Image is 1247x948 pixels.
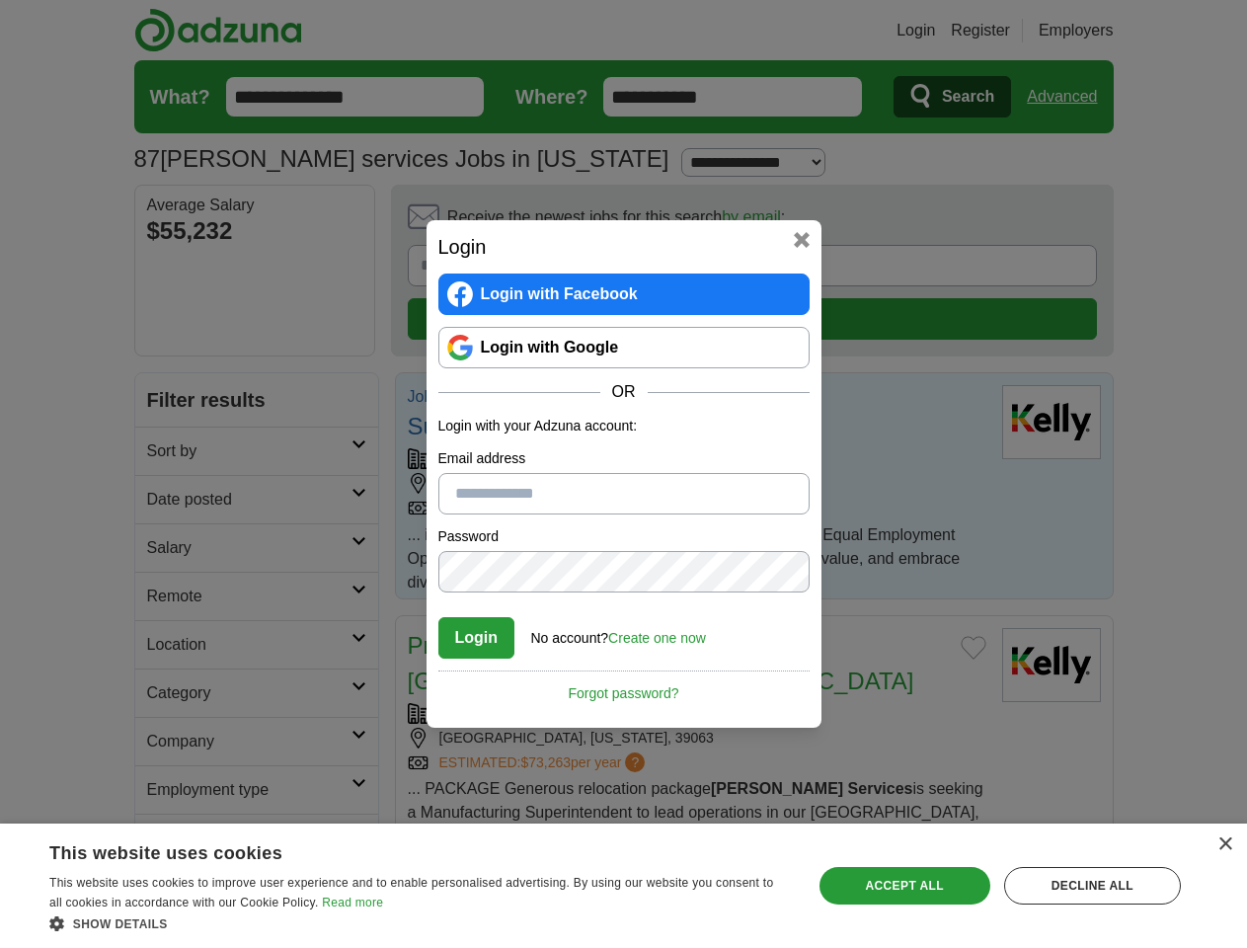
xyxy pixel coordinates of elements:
div: Show details [49,913,789,933]
a: Login with Google [438,327,810,368]
a: Create one now [608,630,706,646]
div: Close [1217,837,1232,852]
a: Login with Facebook [438,274,810,315]
div: Accept all [819,867,990,905]
div: Decline all [1004,867,1181,905]
label: Email address [438,448,810,469]
button: Login [438,617,515,659]
span: This website uses cookies to improve user experience and to enable personalised advertising. By u... [49,876,773,909]
a: Read more, opens a new window [322,896,383,909]
p: Login with your Adzuna account: [438,416,810,436]
div: This website uses cookies [49,835,740,865]
a: Forgot password? [438,671,810,704]
span: Show details [73,917,168,931]
label: Password [438,526,810,547]
span: OR [600,380,648,404]
div: No account? [531,616,706,649]
h2: Login [438,232,810,262]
